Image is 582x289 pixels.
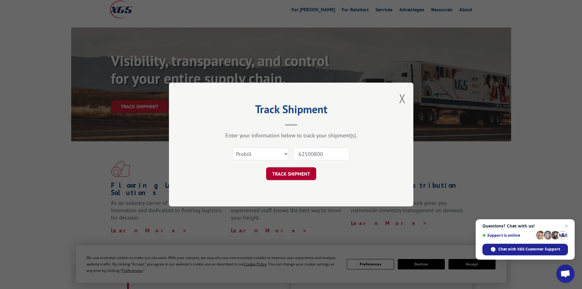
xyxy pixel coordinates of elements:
h2: Track Shipment [199,105,383,117]
button: TRACK SHIPMENT [266,167,316,180]
div: Open chat [556,265,575,283]
span: Close chat [563,222,570,230]
input: Number(s) [293,147,350,160]
div: Chat with XGS Customer Support [482,244,568,255]
button: Close modal [399,90,406,106]
span: Chat with XGS Customer Support [498,246,560,252]
span: Questions? Chat with us! [482,224,568,228]
span: Support is online [482,233,534,238]
div: Enter your information below to track your shipment(s). [199,132,383,139]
